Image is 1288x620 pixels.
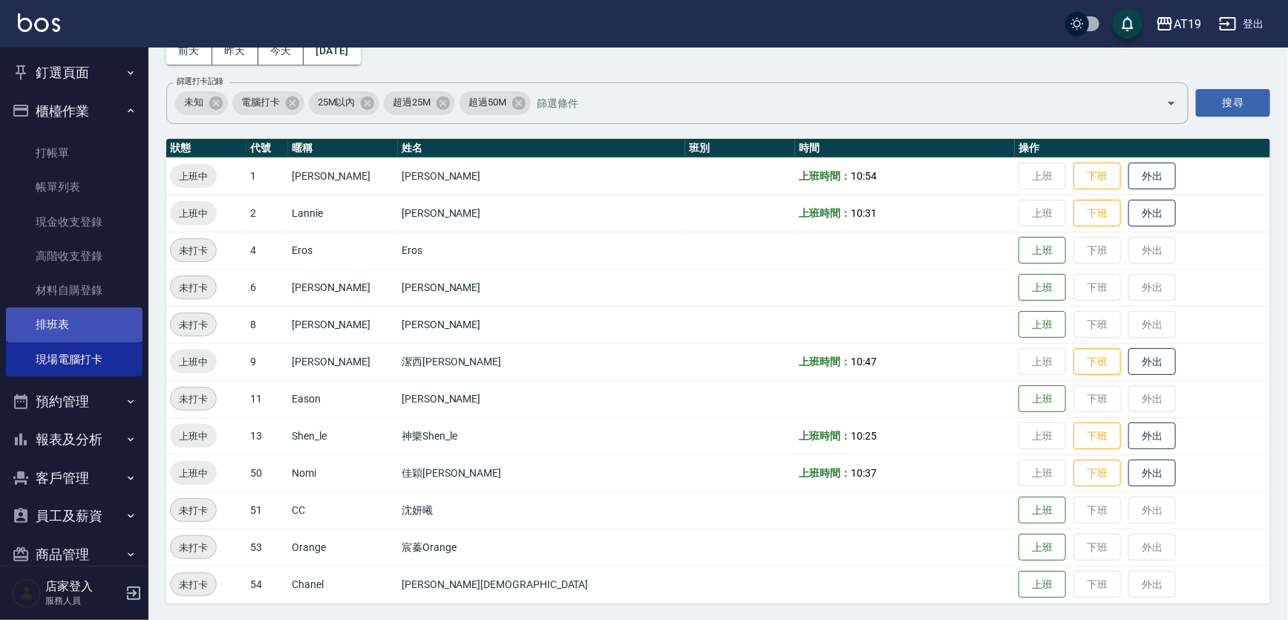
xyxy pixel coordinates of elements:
button: 外出 [1128,163,1176,190]
span: 上班中 [170,169,217,184]
button: 上班 [1019,274,1066,301]
td: Eason [288,380,398,417]
td: 54 [246,566,288,603]
button: 外出 [1128,348,1176,376]
span: 未打卡 [171,243,216,258]
a: 材料自購登錄 [6,273,143,307]
td: 11 [246,380,288,417]
button: 今天 [258,37,304,65]
td: [PERSON_NAME] [288,343,398,380]
button: 搜尋 [1196,89,1270,117]
td: Orange [288,529,398,566]
a: 高階收支登錄 [6,239,143,273]
button: 客戶管理 [6,459,143,497]
th: 操作 [1015,139,1270,158]
td: 潔西[PERSON_NAME] [398,343,685,380]
td: 53 [246,529,288,566]
b: 上班時間： [799,170,851,182]
span: 未打卡 [171,503,216,518]
div: 電腦打卡 [232,91,304,115]
td: 51 [246,492,288,529]
button: 下班 [1073,348,1121,376]
td: CC [288,492,398,529]
td: 神樂Shen_le [398,417,685,454]
td: [PERSON_NAME] [398,157,685,195]
td: [PERSON_NAME][DEMOGRAPHIC_DATA] [398,566,685,603]
button: 預約管理 [6,382,143,421]
button: 櫃檯作業 [6,92,143,131]
td: [PERSON_NAME] [398,306,685,343]
a: 排班表 [6,307,143,342]
span: 上班中 [170,206,217,221]
span: 10:25 [851,430,877,442]
a: 現金收支登錄 [6,205,143,239]
span: 未打卡 [171,280,216,296]
button: 釘選頁面 [6,53,143,92]
button: Open [1160,91,1183,115]
button: 下班 [1073,422,1121,450]
button: 外出 [1128,200,1176,227]
td: [PERSON_NAME] [288,157,398,195]
span: 未打卡 [171,577,216,593]
button: 下班 [1073,460,1121,487]
td: Chanel [288,566,398,603]
td: 6 [246,269,288,306]
td: [PERSON_NAME] [288,306,398,343]
td: 宸蓁Orange [398,529,685,566]
span: 超過25M [384,95,439,110]
button: 上班 [1019,385,1066,413]
span: 未知 [175,95,212,110]
button: 上班 [1019,534,1066,561]
th: 姓名 [398,139,685,158]
span: 未打卡 [171,317,216,333]
td: [PERSON_NAME] [398,380,685,417]
td: Nomi [288,454,398,492]
button: 下班 [1073,200,1121,227]
b: 上班時間： [799,207,851,219]
button: 昨天 [212,37,258,65]
div: 超過50M [460,91,531,115]
div: 未知 [175,91,228,115]
button: 商品管理 [6,535,143,574]
td: Eros [398,232,685,269]
button: 外出 [1128,422,1176,450]
td: Shen_le [288,417,398,454]
p: 服務人員 [45,594,121,607]
span: 未打卡 [171,540,216,555]
h5: 店家登入 [45,579,121,594]
button: 報表及分析 [6,420,143,459]
span: 上班中 [170,466,217,481]
button: 員工及薪資 [6,497,143,535]
span: 25M以內 [309,95,365,110]
span: 10:54 [851,170,877,182]
th: 班別 [685,139,795,158]
td: [PERSON_NAME] [398,269,685,306]
td: 50 [246,454,288,492]
span: 上班中 [170,354,217,370]
span: 超過50M [460,95,515,110]
td: 9 [246,343,288,380]
button: save [1113,9,1142,39]
td: 2 [246,195,288,232]
th: 暱稱 [288,139,398,158]
span: 10:37 [851,467,877,479]
div: AT19 [1174,15,1201,33]
button: 前天 [166,37,212,65]
span: 10:31 [851,207,877,219]
td: [PERSON_NAME] [398,195,685,232]
td: 13 [246,417,288,454]
button: 上班 [1019,311,1066,339]
span: 上班中 [170,428,217,444]
label: 篩選打卡記錄 [177,76,223,87]
button: 外出 [1128,460,1176,487]
button: [DATE] [304,37,360,65]
button: 上班 [1019,571,1066,598]
div: 25M以內 [309,91,380,115]
td: 沈妍曦 [398,492,685,529]
span: 10:47 [851,356,877,368]
td: Eros [288,232,398,269]
input: 篩選條件 [533,90,1140,116]
td: 8 [246,306,288,343]
span: 未打卡 [171,391,216,407]
a: 現場電腦打卡 [6,342,143,376]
